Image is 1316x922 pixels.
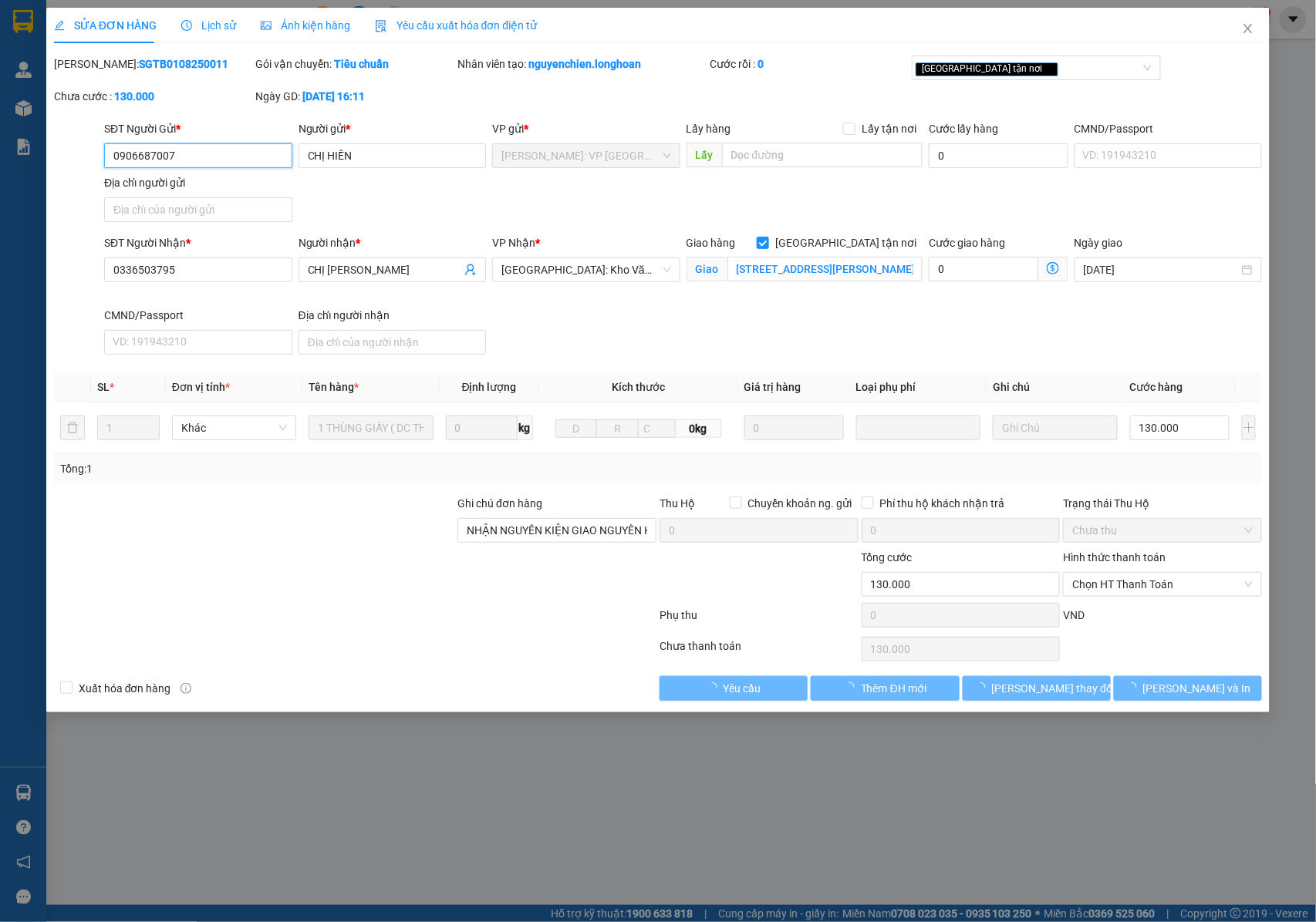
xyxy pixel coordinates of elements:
[987,372,1123,402] th: Ghi chú
[596,419,638,438] input: R
[1143,680,1251,697] span: [PERSON_NAME] và In
[975,682,992,693] span: loading
[992,680,1115,697] span: [PERSON_NAME] thay đổi
[1242,264,1253,275] span: close-circle
[104,234,292,251] div: SĐT Người Nhận
[1072,573,1253,596] span: Chọn HT Thanh Toán
[104,197,292,222] input: Địa chỉ của người gửi
[855,120,923,137] span: Lấy tận nơi
[687,123,731,135] span: Lấy hàng
[658,638,860,665] div: Chưa thanh toán
[181,416,287,439] span: Khác
[375,20,387,32] img: icon
[114,90,154,103] b: 130.000
[309,416,433,440] input: VD: Bàn, Ghế
[375,19,538,32] span: Yêu cầu xuất hóa đơn điện tử
[861,680,926,697] span: Thêm ĐH mới
[687,237,736,249] span: Giao hàng
[104,174,292,191] div: Địa chỉ người gửi
[1063,495,1262,512] div: Trạng thái Thu Hộ
[501,258,671,281] span: Hà Nội: Kho Văn Điển Thanh Trì
[73,680,177,697] span: Xuất hóa đơn hàng
[844,682,861,693] span: loading
[492,237,535,249] span: VP Nhận
[612,381,665,393] span: Kích thước
[334,58,389,70] b: Tiêu chuẩn
[54,88,253,105] div: Chưa cước :
[687,143,722,167] span: Lấy
[1063,609,1085,621] span: VND
[181,683,191,694] span: info-circle
[462,381,517,393] span: Định lượng
[660,497,695,510] span: Thu Hộ
[916,62,1058,76] span: [GEOGRAPHIC_DATA] tận nơi
[758,58,764,70] b: 0
[638,419,676,438] input: C
[1244,580,1254,589] span: close-circle
[724,680,761,697] span: Yêu cầu
[255,88,454,105] div: Ngày GD:
[501,144,671,167] span: Hồ Chí Minh: VP Quận Tân Bình
[555,419,597,438] input: D
[1114,676,1262,701] button: [PERSON_NAME] và In
[850,372,987,402] th: Loại phụ phí
[727,257,923,281] input: Giao tận nơi
[658,607,860,634] div: Phụ thu
[255,56,454,72] div: Gói vận chuyển:
[963,676,1111,701] button: [PERSON_NAME] thay đổi
[1126,682,1143,693] span: loading
[769,234,923,251] span: [GEOGRAPHIC_DATA] tận nơi
[261,19,350,32] span: Ảnh kiện hàng
[309,381,359,393] span: Tên hàng
[744,381,801,393] span: Giá trị hàng
[929,123,998,135] label: Cước lấy hàng
[687,257,727,281] span: Giao
[299,307,487,324] div: Địa chỉ người nhận
[299,120,487,137] div: Người gửi
[299,234,487,251] div: Người nhận
[1075,237,1123,249] label: Ngày giao
[1072,519,1253,542] span: Chưa thu
[528,58,641,70] b: nguyenchien.longhoan
[1044,65,1052,72] span: close
[862,551,913,564] span: Tổng cước
[874,495,1011,512] span: Phí thu hộ khách nhận trả
[1242,416,1257,440] button: plus
[54,20,65,31] span: edit
[1242,22,1254,35] span: close
[929,257,1038,281] input: Cước giao hàng
[1130,381,1183,393] span: Cước hàng
[97,381,110,393] span: SL
[676,419,722,438] span: 0kg
[518,416,533,440] span: kg
[457,497,542,510] label: Ghi chú đơn hàng
[181,19,236,32] span: Lịch sử
[993,416,1117,440] input: Ghi Chú
[457,518,656,543] input: Ghi chú đơn hàng
[1084,261,1240,278] input: Ngày giao
[139,58,228,70] b: SGTB0108250011
[60,416,85,440] button: delete
[172,381,230,393] span: Đơn vị tính
[710,56,909,72] div: Cước rồi :
[181,20,192,31] span: clock-circle
[722,143,923,167] input: Dọc đường
[54,56,253,72] div: [PERSON_NAME]:
[742,495,859,512] span: Chuyển khoản ng. gửi
[1227,8,1270,51] button: Close
[744,416,844,440] input: 0
[299,330,487,355] input: Địa chỉ của người nhận
[660,676,808,701] button: Yêu cầu
[1075,120,1263,137] div: CMND/Passport
[104,120,292,137] div: SĐT Người Gửi
[302,90,365,103] b: [DATE] 16:11
[104,307,292,324] div: CMND/Passport
[1047,262,1059,274] span: dollar-circle
[492,120,680,137] div: VP gửi
[54,19,157,32] span: SỬA ĐƠN HÀNG
[261,20,272,31] span: picture
[929,143,1068,168] input: Cước lấy hàng
[707,682,724,693] span: loading
[457,56,707,72] div: Nhân viên tạo:
[464,264,477,276] span: user-add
